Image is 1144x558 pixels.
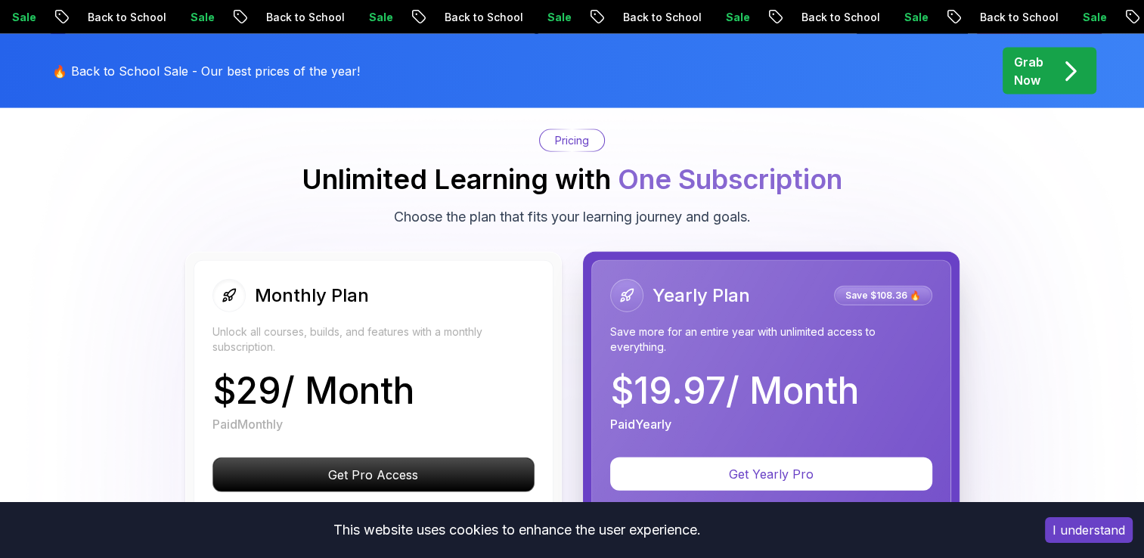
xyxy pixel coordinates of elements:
a: Get Yearly Pro [610,467,932,482]
p: Save $108.36 🔥 [836,288,930,303]
span: One Subscription [618,163,842,196]
p: Sale [711,10,759,25]
p: Choose the plan that fits your learning journey and goals. [394,206,751,228]
h2: Yearly Plan [653,284,750,308]
a: Get Pro Access [212,467,535,482]
button: Get Pro Access [212,457,535,492]
p: Back to School [251,10,354,25]
p: Sale [354,10,402,25]
p: $ 19.97 / Month [610,373,859,409]
p: Save more for an entire year with unlimited access to everything. [610,324,932,355]
p: Back to School [786,10,889,25]
p: Paid Yearly [610,415,671,433]
p: Unlock all courses, builds, and features with a monthly subscription. [212,324,535,355]
p: Sale [889,10,938,25]
p: Back to School [965,10,1068,25]
p: Back to School [73,10,175,25]
button: Get Yearly Pro [610,457,932,491]
div: This website uses cookies to enhance the user experience. [11,513,1022,547]
h2: Unlimited Learning with [302,164,842,194]
p: Get Pro Access [213,458,534,491]
p: Grab Now [1014,53,1043,89]
p: Sale [175,10,224,25]
h2: Monthly Plan [255,284,369,308]
p: Pricing [555,133,589,148]
p: Back to School [429,10,532,25]
p: Paid Monthly [212,415,283,433]
p: Sale [1068,10,1116,25]
button: Accept cookies [1045,517,1133,543]
p: Sale [532,10,581,25]
p: $ 29 / Month [212,373,414,409]
p: 🔥 Back to School Sale - Our best prices of the year! [52,62,360,80]
p: Back to School [608,10,711,25]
